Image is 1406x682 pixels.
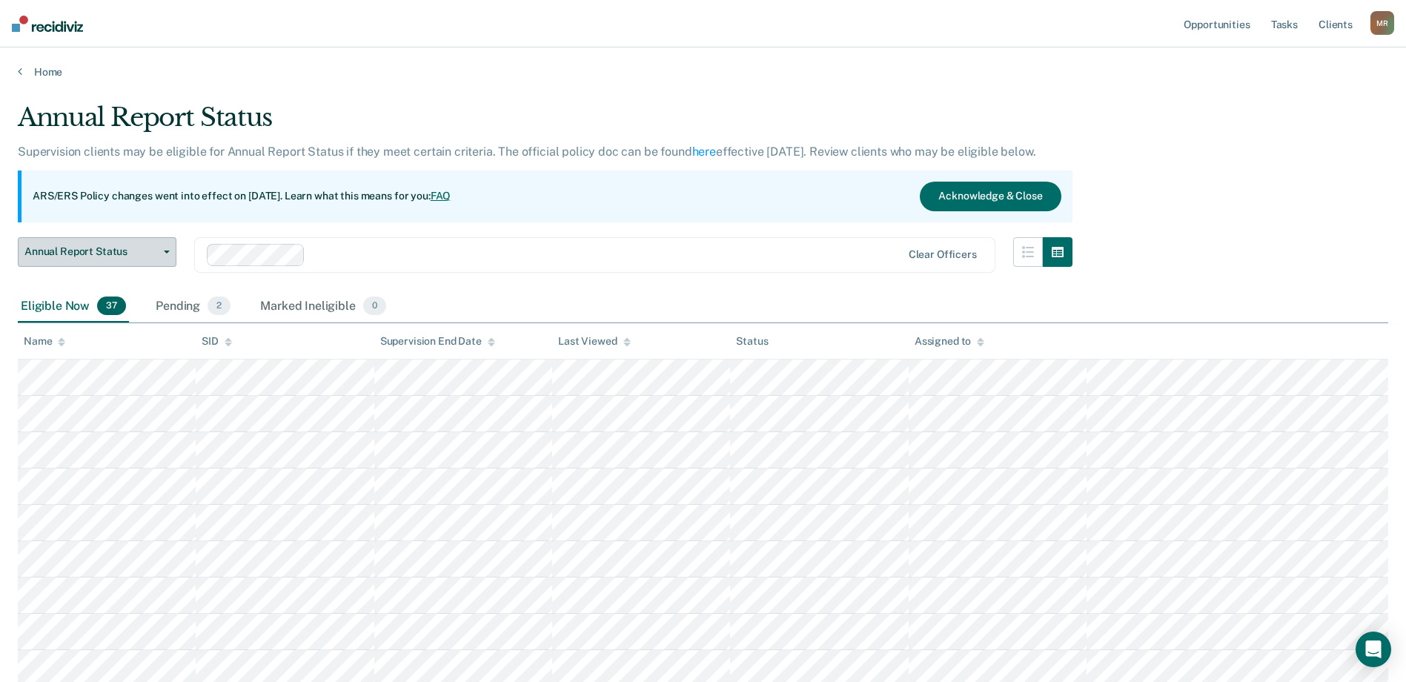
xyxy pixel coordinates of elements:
div: Open Intercom Messenger [1356,632,1391,667]
div: M R [1370,11,1394,35]
div: Assigned to [915,335,984,348]
button: MR [1370,11,1394,35]
p: ARS/ERS Policy changes went into effect on [DATE]. Learn what this means for you: [33,189,451,204]
button: Annual Report Status [18,237,176,267]
p: Supervision clients may be eligible for Annual Report Status if they meet certain criteria. The o... [18,145,1035,159]
span: 0 [363,297,386,316]
div: Clear officers [909,248,977,261]
button: Acknowledge & Close [920,182,1061,211]
div: Last Viewed [558,335,630,348]
a: FAQ [431,190,451,202]
div: Annual Report Status [18,102,1072,145]
div: Status [736,335,768,348]
div: Eligible Now37 [18,291,129,323]
span: 37 [97,297,126,316]
span: Annual Report Status [24,245,158,258]
a: Home [18,65,1388,79]
a: here [692,145,716,159]
img: Recidiviz [12,16,83,32]
span: 2 [208,297,231,316]
div: Name [24,335,65,348]
div: Marked Ineligible0 [257,291,389,323]
div: Pending2 [153,291,233,323]
div: Supervision End Date [380,335,495,348]
div: SID [202,335,232,348]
